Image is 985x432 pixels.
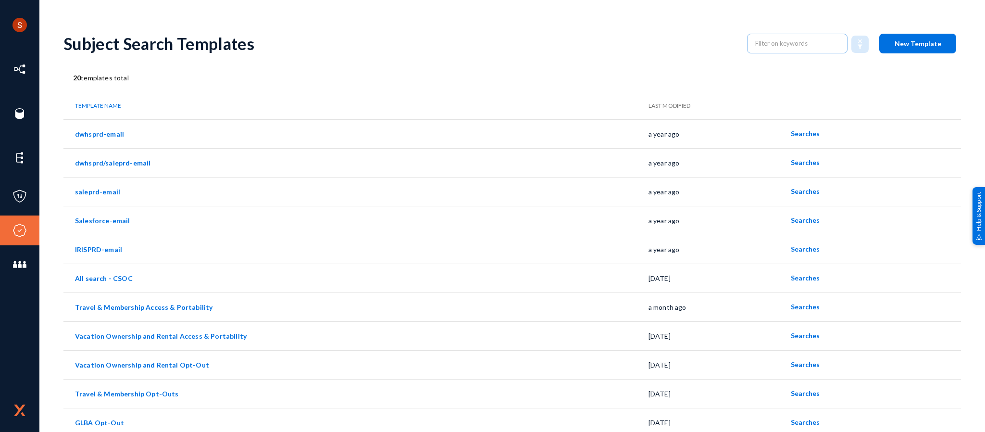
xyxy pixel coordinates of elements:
[75,130,124,138] a: dwhsprd-email
[75,274,133,282] a: All search - CSOC
[973,187,985,245] div: Help & Support
[12,257,27,272] img: icon-members.svg
[976,234,982,240] img: help_support.svg
[75,303,212,311] a: Travel & Membership Access & Portability
[783,356,827,373] button: Searches
[75,390,178,398] a: Travel & Membership Opt-Outs
[648,92,783,119] th: Last Modified
[648,148,783,177] td: a year ago
[648,350,783,379] td: [DATE]
[791,331,820,340] span: Searches
[75,332,247,340] a: Vacation Ownership and Rental Access & Portability
[783,269,827,287] button: Searches
[791,216,820,224] span: Searches
[75,419,124,427] a: GLBA Opt-Out
[648,119,783,148] td: a year ago
[75,216,130,225] a: Salesforce-email
[783,183,827,200] button: Searches
[12,18,27,32] img: ACg8ocLCHWB70YVmYJSZIkanuWRMiAOKj9BOxslbKTvretzi-06qRA=s96-c
[783,241,827,258] button: Searches
[75,159,150,167] a: dwhsprd/saleprd-email
[791,274,820,282] span: Searches
[12,189,27,203] img: icon-policies.svg
[648,321,783,350] td: [DATE]
[791,418,820,426] span: Searches
[791,389,820,397] span: Searches
[75,361,209,369] a: Vacation Ownership and Rental Opt-Out
[895,39,941,48] span: New Template
[75,102,648,110] div: Template Name
[63,73,961,83] div: templates total
[12,62,27,76] img: icon-inventory.svg
[75,245,122,254] a: IRISPRD-email
[648,235,783,264] td: a year ago
[791,158,820,166] span: Searches
[12,106,27,121] img: icon-sources.svg
[783,212,827,229] button: Searches
[791,187,820,195] span: Searches
[63,34,737,53] div: Subject Search Templates
[755,36,840,51] input: Filter on keywords
[73,74,81,82] b: 20
[648,379,783,408] td: [DATE]
[12,223,27,238] img: icon-compliance.svg
[791,245,820,253] span: Searches
[783,385,827,402] button: Searches
[648,264,783,292] td: [DATE]
[791,360,820,368] span: Searches
[12,151,27,165] img: icon-elements.svg
[791,129,820,138] span: Searches
[648,292,783,321] td: a month ago
[783,125,827,142] button: Searches
[783,327,827,344] button: Searches
[75,102,121,110] div: Template Name
[791,303,820,311] span: Searches
[783,298,827,316] button: Searches
[879,34,956,53] button: New Template
[75,188,120,196] a: saleprd-email
[783,154,827,171] button: Searches
[648,177,783,206] td: a year ago
[648,206,783,235] td: a year ago
[783,414,827,431] button: Searches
